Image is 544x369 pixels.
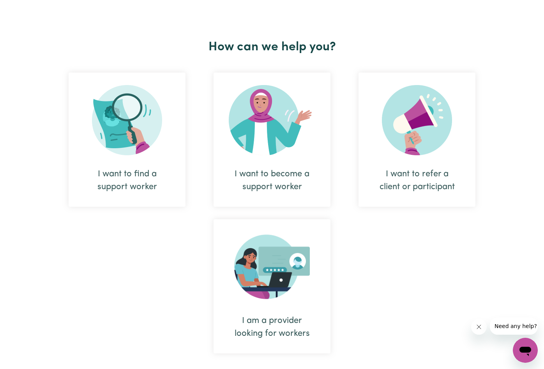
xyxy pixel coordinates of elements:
[87,168,167,193] div: I want to find a support worker
[214,219,330,353] div: I am a provider looking for workers
[359,73,475,207] div: I want to refer a client or participant
[490,318,538,335] iframe: Message from company
[55,40,489,55] h2: How can we help you?
[377,168,457,193] div: I want to refer a client or participant
[513,338,538,363] iframe: Button to launch messaging window
[214,73,330,207] div: I want to become a support worker
[69,73,185,207] div: I want to find a support worker
[234,232,310,302] img: Provider
[92,85,162,155] img: Search
[382,85,452,155] img: Refer
[232,168,312,193] div: I want to become a support worker
[232,314,312,340] div: I am a provider looking for workers
[229,85,315,155] img: Become Worker
[471,319,487,335] iframe: Close message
